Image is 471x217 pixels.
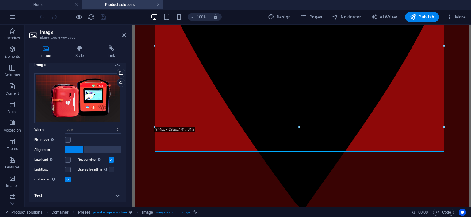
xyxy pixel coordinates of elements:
h4: Product solutions [82,1,163,8]
p: Columns [5,73,20,77]
span: Click to select. Double-click to edit [52,209,69,216]
span: Click to select. Double-click to edit [142,209,153,216]
span: Click to select. Double-click to edit [78,209,90,216]
span: Code [436,209,451,216]
button: Usercentrics [459,209,466,216]
p: Favorites [4,36,20,41]
label: Alignment [34,146,65,154]
h4: Image [29,45,64,58]
p: Content [6,91,19,96]
span: . preset-image-accordion [92,209,127,216]
button: Pages [298,12,324,22]
span: Navigator [332,14,361,20]
h4: Style [64,45,97,58]
h6: Session time [412,209,428,216]
span: AI Writer [371,14,398,20]
button: Design [266,12,293,22]
span: . image-accordion-trigger [155,209,191,216]
div: Design (Ctrl+Alt+Y) [266,12,293,22]
i: This element is linked [193,211,197,214]
h4: Link [97,45,126,58]
p: Tables [7,146,18,151]
label: Width [34,128,65,132]
p: Features [5,165,20,170]
i: Reload page [88,14,95,21]
span: Design [268,14,291,20]
span: : [423,210,423,215]
p: Boxes [7,109,17,114]
label: Lightbox [34,166,65,173]
nav: breadcrumb [52,209,197,216]
h4: Text [29,188,126,203]
span: Pages [301,14,322,20]
button: More [444,12,468,22]
button: reload [87,13,95,21]
label: Use as headline [78,166,109,173]
label: Optimized [34,176,65,183]
i: This element is a customizable preset [129,211,132,214]
button: AI Writer [369,12,400,22]
p: Accordion [4,128,21,133]
h6: 100% [197,13,207,21]
label: Responsive [78,156,109,164]
label: Lazyload [34,156,65,164]
button: 100% [188,13,209,21]
p: Elements [5,54,20,59]
span: More [446,14,466,20]
p: Images [6,183,19,188]
button: Code [433,209,454,216]
span: Publish [410,14,434,20]
h3: Element #ed-876946566 [40,35,114,41]
a: Click to cancel selection. Double-click to open Pages [5,209,43,216]
h2: Image [40,30,126,35]
button: Navigator [330,12,364,22]
label: Fit image [34,136,65,144]
i: On resize automatically adjust zoom level to fit chosen device. [213,14,218,20]
span: 00 00 [418,209,428,216]
div: 1-Gta99bZ7xGwDWj3lGh2lcw.png [34,73,121,124]
button: Publish [405,12,439,22]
